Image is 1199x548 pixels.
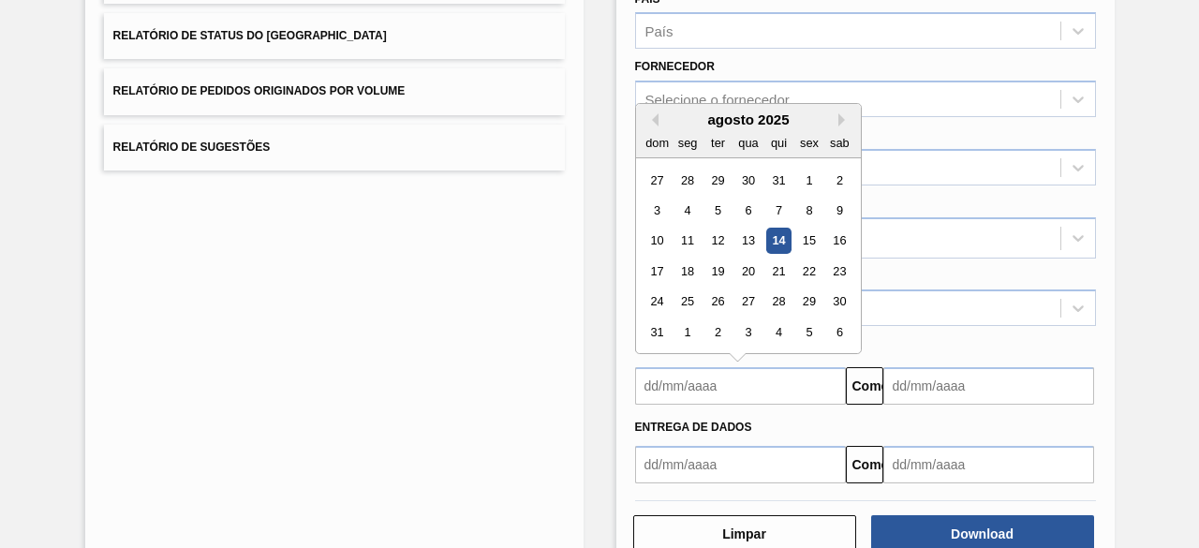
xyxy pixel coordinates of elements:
[113,141,271,154] font: Relatório de Sugestões
[796,319,822,345] div: Choose sexta-feira, 5 de setembro de 2025
[635,446,846,483] input: dd/mm/aaaa
[645,23,674,39] font: País
[852,457,896,472] font: Comeu
[765,130,791,156] div: qui
[674,259,700,284] div: Choose segunda-feira, 18 de agosto de 2025
[674,198,700,223] div: Choose segunda-feira, 4 de agosto de 2025
[883,367,1094,405] input: dd/mm/aaaa
[674,229,700,254] div: Choose segunda-feira, 11 de agosto de 2025
[644,229,670,254] div: Choose domingo, 10 de agosto de 2025
[826,289,851,315] div: Choose sábado, 30 de agosto de 2025
[644,319,670,345] div: Choose domingo, 31 de agosto de 2025
[644,130,670,156] div: dom
[113,29,387,42] font: Relatório de Status do [GEOGRAPHIC_DATA]
[635,60,715,73] font: Fornecedor
[104,125,565,170] button: Relatório de Sugestões
[674,130,700,156] div: seg
[765,289,791,315] div: Choose quinta-feira, 28 de agosto de 2025
[674,319,700,345] div: Choose segunda-feira, 1 de setembro de 2025
[642,165,854,348] div: month 2025-08
[796,168,822,193] div: Choose sexta-feira, 1 de agosto de 2025
[796,198,822,223] div: Choose sexta-feira, 8 de agosto de 2025
[636,111,861,127] div: agosto 2025
[826,319,851,345] div: Choose sábado, 6 de setembro de 2025
[644,198,670,223] div: Choose domingo, 3 de agosto de 2025
[704,168,730,193] div: Choose terça-feira, 29 de julho de 2025
[826,130,851,156] div: sab
[852,378,896,393] font: Comeu
[826,168,851,193] div: Choose sábado, 2 de agosto de 2025
[826,229,851,254] div: Choose sábado, 16 de agosto de 2025
[826,198,851,223] div: Choose sábado, 9 de agosto de 2025
[644,289,670,315] div: Choose domingo, 24 de agosto de 2025
[951,526,1014,541] font: Download
[722,526,766,541] font: Limpar
[765,198,791,223] div: Choose quinta-feira, 7 de agosto de 2025
[704,259,730,284] div: Choose terça-feira, 19 de agosto de 2025
[735,259,761,284] div: Choose quarta-feira, 20 de agosto de 2025
[765,168,791,193] div: Choose quinta-feira, 31 de julho de 2025
[735,229,761,254] div: Choose quarta-feira, 13 de agosto de 2025
[644,168,670,193] div: Choose domingo, 27 de julho de 2025
[645,92,790,108] font: Selecione o fornecedor
[635,367,846,405] input: dd/mm/aaaa
[104,13,565,59] button: Relatório de Status do [GEOGRAPHIC_DATA]
[838,113,851,126] button: Next Month
[104,68,565,114] button: Relatório de Pedidos Originados por Volume
[826,259,851,284] div: Choose sábado, 23 de agosto de 2025
[846,367,883,405] button: Comeu
[796,289,822,315] div: Choose sexta-feira, 29 de agosto de 2025
[113,85,406,98] font: Relatório de Pedidos Originados por Volume
[883,446,1094,483] input: dd/mm/aaaa
[765,259,791,284] div: Choose quinta-feira, 21 de agosto de 2025
[674,168,700,193] div: Choose segunda-feira, 28 de julho de 2025
[645,113,659,126] button: Previous Month
[704,229,730,254] div: Choose terça-feira, 12 de agosto de 2025
[765,229,791,254] div: Choose quinta-feira, 14 de agosto de 2025
[796,229,822,254] div: Choose sexta-feira, 15 de agosto de 2025
[704,130,730,156] div: ter
[846,446,883,483] button: Comeu
[635,421,752,434] font: Entrega de dados
[704,319,730,345] div: Choose terça-feira, 2 de setembro de 2025
[644,259,670,284] div: Choose domingo, 17 de agosto de 2025
[704,289,730,315] div: Choose terça-feira, 26 de agosto de 2025
[765,319,791,345] div: Choose quinta-feira, 4 de setembro de 2025
[735,319,761,345] div: Choose quarta-feira, 3 de setembro de 2025
[735,168,761,193] div: Choose quarta-feira, 30 de julho de 2025
[796,130,822,156] div: sex
[735,130,761,156] div: qua
[735,198,761,223] div: Choose quarta-feira, 6 de agosto de 2025
[796,259,822,284] div: Choose sexta-feira, 22 de agosto de 2025
[674,289,700,315] div: Choose segunda-feira, 25 de agosto de 2025
[735,289,761,315] div: Choose quarta-feira, 27 de agosto de 2025
[704,198,730,223] div: Choose terça-feira, 5 de agosto de 2025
